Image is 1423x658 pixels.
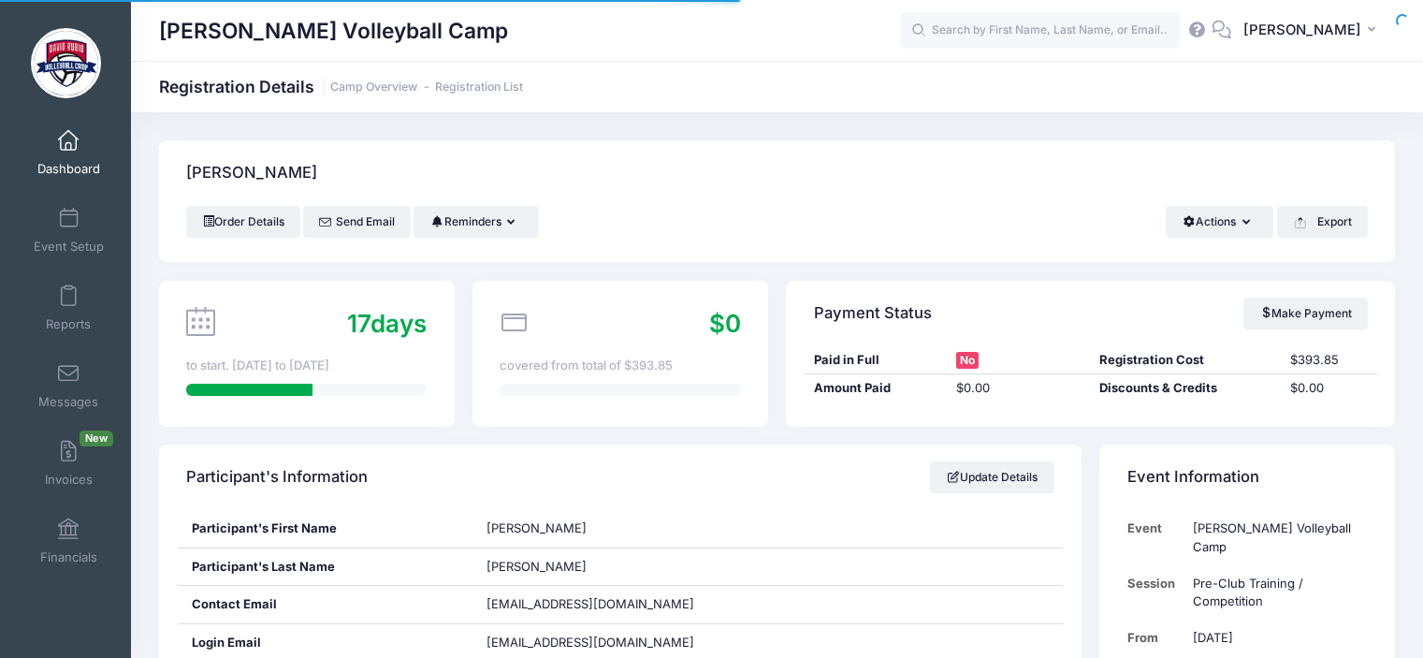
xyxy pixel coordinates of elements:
div: Paid in Full [805,351,948,370]
a: Event Setup [24,197,113,263]
div: $0.00 [1282,379,1377,398]
a: Update Details [930,461,1054,493]
span: [EMAIL_ADDRESS][DOMAIN_NAME] [486,596,694,611]
button: Export [1277,206,1368,238]
div: covered from total of $393.85 [500,357,740,375]
span: Reports [46,316,91,332]
input: Search by First Name, Last Name, or Email... [900,12,1181,50]
a: Messages [24,353,113,418]
a: Reports [24,275,113,341]
button: Actions [1166,206,1273,238]
div: Participant's Last Name [178,548,473,586]
span: $0 [709,309,741,338]
div: Amount Paid [805,379,948,398]
div: Registration Cost [1091,351,1282,370]
span: Financials [40,549,97,565]
a: InvoicesNew [24,431,113,496]
div: Discounts & Credits [1091,379,1282,398]
h4: Payment Status [814,286,932,340]
span: [PERSON_NAME] [486,559,587,574]
div: $393.85 [1282,351,1377,370]
div: days [347,305,427,342]
a: Financials [24,508,113,574]
div: to start. [DATE] to [DATE] [186,357,427,375]
a: Order Details [186,206,300,238]
td: [PERSON_NAME] Volleyball Camp [1183,510,1367,565]
a: Send Email [303,206,411,238]
span: No [956,352,979,369]
td: [DATE] [1183,620,1367,656]
span: Invoices [45,472,93,488]
td: Event [1127,510,1184,565]
td: Pre-Club Training / Competition [1183,565,1367,621]
h1: Registration Details [159,77,523,96]
span: 17 [347,309,370,338]
h4: [PERSON_NAME] [186,147,317,200]
a: Make Payment [1243,298,1368,329]
span: Event Setup [34,239,104,255]
a: Registration List [435,80,523,95]
div: Contact Email [178,586,473,623]
td: Session [1127,565,1184,621]
button: [PERSON_NAME] [1231,9,1395,52]
button: Reminders [414,206,538,238]
td: From [1127,620,1184,656]
span: Dashboard [37,161,100,177]
div: $0.00 [948,379,1091,398]
a: Camp Overview [330,80,417,95]
img: David Rubio Volleyball Camp [31,28,101,98]
span: Messages [38,394,98,410]
h1: [PERSON_NAME] Volleyball Camp [159,9,508,52]
span: [EMAIL_ADDRESS][DOMAIN_NAME] [486,634,720,652]
h4: Participant's Information [186,451,368,504]
div: Participant's First Name [178,510,473,548]
span: [PERSON_NAME] [486,520,587,535]
span: New [80,431,113,446]
h4: Event Information [1127,451,1259,504]
a: Dashboard [24,120,113,185]
span: [PERSON_NAME] [1243,20,1361,40]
